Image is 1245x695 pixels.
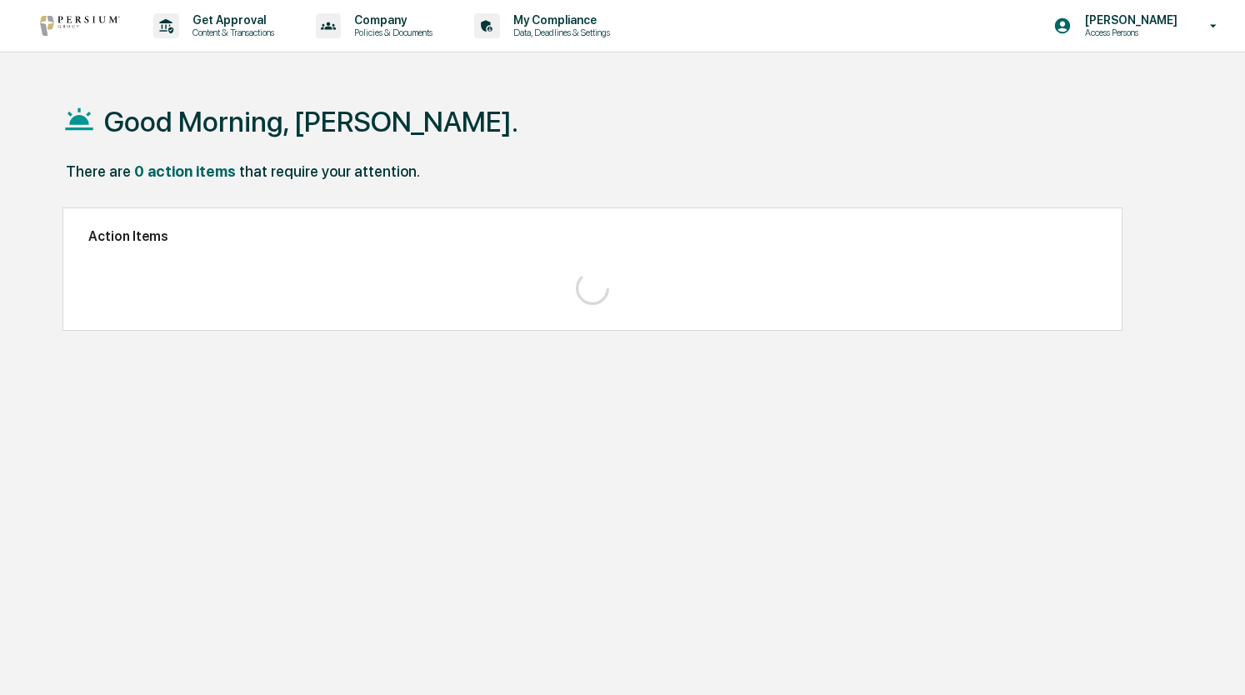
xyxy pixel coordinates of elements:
p: Get Approval [179,13,282,27]
p: Policies & Documents [341,27,441,38]
p: Content & Transactions [179,27,282,38]
p: Company [341,13,441,27]
p: Data, Deadlines & Settings [500,27,618,38]
img: logo [40,16,120,36]
p: [PERSON_NAME] [1072,13,1186,27]
h2: Action Items [88,228,1097,244]
div: that require your attention. [239,162,420,180]
p: My Compliance [500,13,618,27]
h1: Good Morning, [PERSON_NAME]. [104,105,518,138]
div: There are [66,162,131,180]
div: 0 action items [134,162,236,180]
p: Access Persons [1072,27,1186,38]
